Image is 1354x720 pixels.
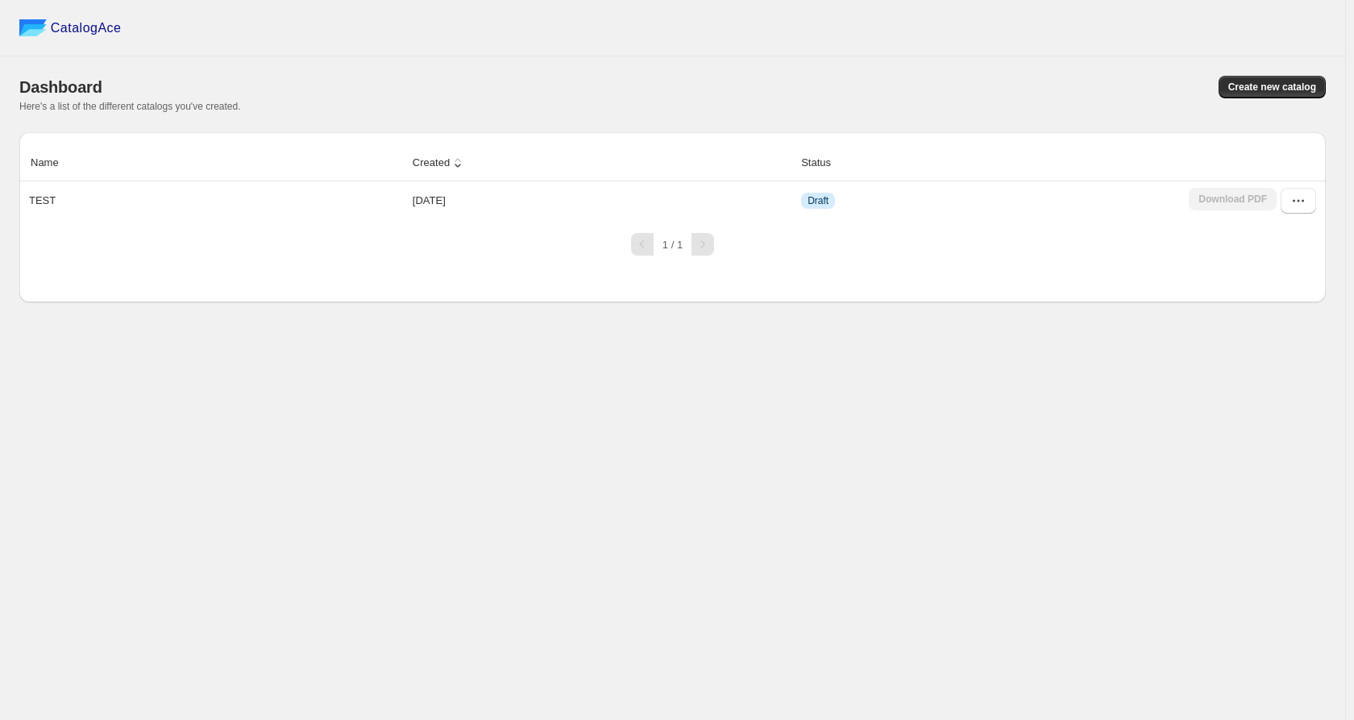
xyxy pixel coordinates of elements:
[28,148,77,178] button: Name
[410,148,468,178] button: Created
[19,101,241,112] span: Here's a list of the different catalogs you've created.
[1228,81,1316,94] span: Create new catalog
[799,148,849,178] button: Status
[19,19,47,36] img: catalog ace
[662,239,683,251] span: 1 / 1
[1219,76,1326,98] button: Create new catalog
[408,181,796,220] td: [DATE]
[51,20,122,36] span: CatalogAce
[808,194,829,207] span: Draft
[19,78,102,96] span: Dashboard
[29,193,56,209] p: TEST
